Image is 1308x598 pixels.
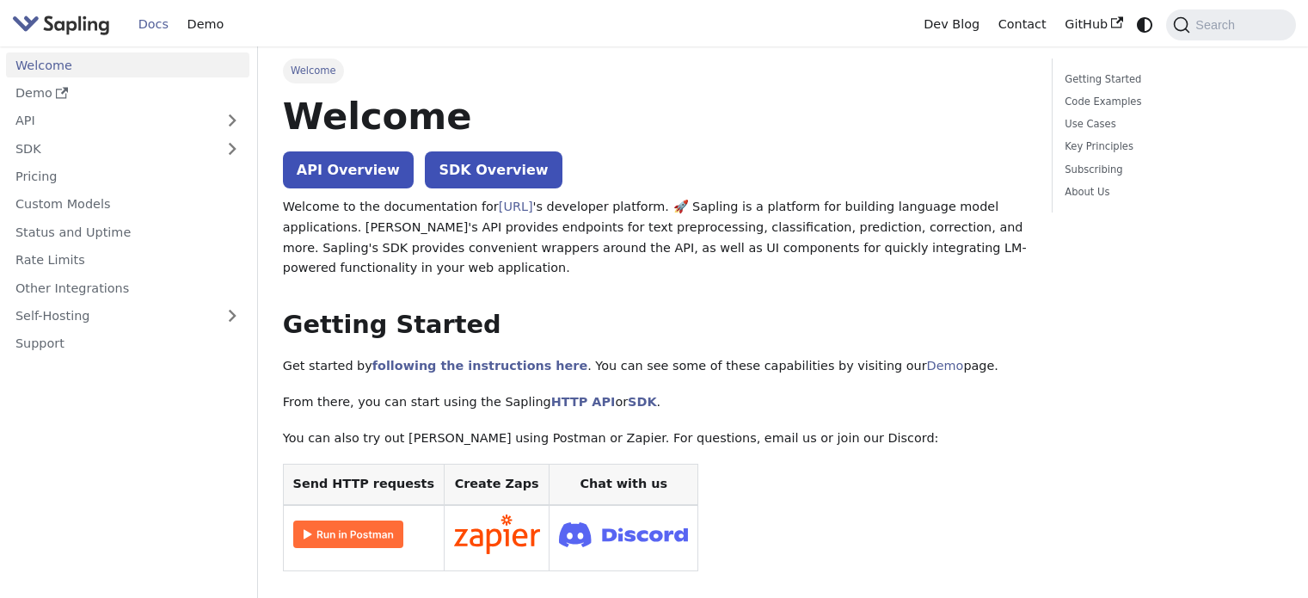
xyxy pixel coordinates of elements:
p: You can also try out [PERSON_NAME] using Postman or Zapier. For questions, email us or join our D... [283,428,1027,449]
a: Status and Uptime [6,219,249,244]
a: Pricing [6,164,249,189]
p: Welcome to the documentation for 's developer platform. 🚀 Sapling is a platform for building lang... [283,197,1027,279]
img: Connect in Zapier [454,515,540,554]
a: Rate Limits [6,248,249,273]
a: Welcome [6,52,249,77]
button: Expand sidebar category 'SDK' [215,136,249,161]
a: Other Integrations [6,275,249,300]
a: HTTP API [551,395,616,409]
a: SDK Overview [425,151,562,188]
a: Self-Hosting [6,304,249,329]
a: Docs [129,11,178,38]
th: Create Zaps [444,465,550,505]
th: Send HTTP requests [283,465,444,505]
a: Use Cases [1065,116,1277,133]
a: Code Examples [1065,94,1277,110]
a: [URL] [499,200,533,213]
a: Subscribing [1065,162,1277,178]
a: Sapling.aiSapling.ai [12,12,116,37]
p: Get started by . You can see some of these capabilities by visiting our page. [283,356,1027,377]
img: Run in Postman [293,521,403,548]
a: SDK [628,395,656,409]
a: following the instructions here [372,359,587,373]
button: Search (Command+K) [1166,9,1295,40]
a: Support [6,331,249,356]
a: Key Principles [1065,139,1277,155]
a: API Overview [283,151,414,188]
th: Chat with us [550,465,698,505]
a: Custom Models [6,192,249,217]
a: Contact [989,11,1056,38]
a: Demo [178,11,233,38]
p: From there, you can start using the Sapling or . [283,392,1027,413]
img: Sapling.ai [12,12,110,37]
button: Switch between dark and light mode (currently system mode) [1133,12,1158,37]
h2: Getting Started [283,310,1027,341]
a: Getting Started [1065,71,1277,88]
a: Demo [6,81,249,106]
a: Dev Blog [914,11,988,38]
a: SDK [6,136,215,161]
a: GitHub [1055,11,1132,38]
nav: Breadcrumbs [283,59,1027,83]
button: Expand sidebar category 'API' [215,108,249,133]
a: About Us [1065,184,1277,200]
a: Demo [927,359,964,373]
span: Search [1190,18,1245,32]
span: Welcome [283,59,344,83]
img: Join Discord [559,517,688,552]
a: API [6,108,215,133]
h1: Welcome [283,93,1027,139]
